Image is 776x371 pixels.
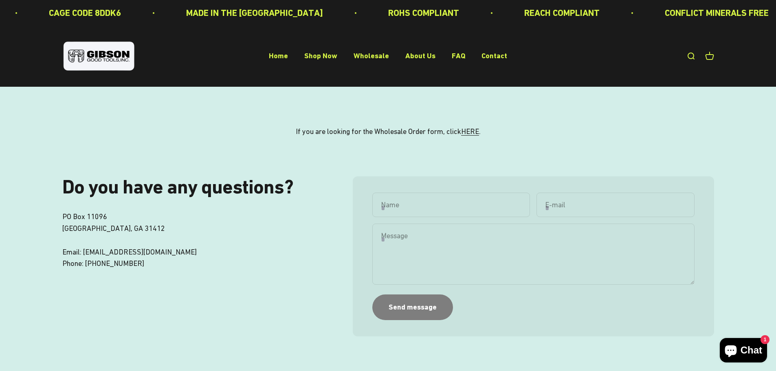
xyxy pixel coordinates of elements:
[389,301,437,313] div: Send message
[481,52,507,60] a: Contact
[405,52,435,60] a: About Us
[388,6,459,20] p: ROHS COMPLIANT
[665,6,769,20] p: CONFLICT MINERALS FREE
[304,52,337,60] a: Shop Now
[269,52,288,60] a: Home
[717,338,769,364] inbox-online-store-chat: Shopify online store chat
[461,127,479,136] a: HERE
[524,6,600,20] p: REACH COMPLIANT
[296,126,481,138] p: If you are looking for the Wholesale Order form, click .
[354,52,389,60] a: Wholesale
[372,294,453,320] button: Send message
[49,6,121,20] p: CAGE CODE 8DDK6
[62,211,320,270] p: PO Box 11096 [GEOGRAPHIC_DATA], GA 31412 Email: [EMAIL_ADDRESS][DOMAIN_NAME] Phone: [PHONE_NUMBER]
[186,6,323,20] p: MADE IN THE [GEOGRAPHIC_DATA]
[62,176,320,198] h2: Do you have any questions?
[452,52,465,60] a: FAQ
